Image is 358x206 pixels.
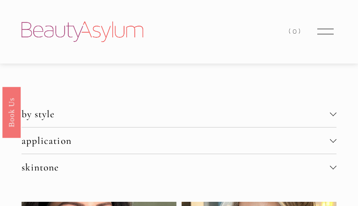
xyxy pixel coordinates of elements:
[289,27,292,36] span: (
[22,21,143,42] img: Beauty Asylum | Bridal Hair &amp; Makeup Charlotte &amp; Atlanta
[292,27,299,36] span: 0
[2,86,21,137] a: Book Us
[22,161,330,173] span: skintone
[289,25,302,38] a: 0 items in cart
[22,108,330,120] span: by style
[22,101,336,127] button: by style
[22,128,336,154] button: application
[299,27,302,36] span: )
[22,135,330,147] span: application
[22,154,336,180] button: skintone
